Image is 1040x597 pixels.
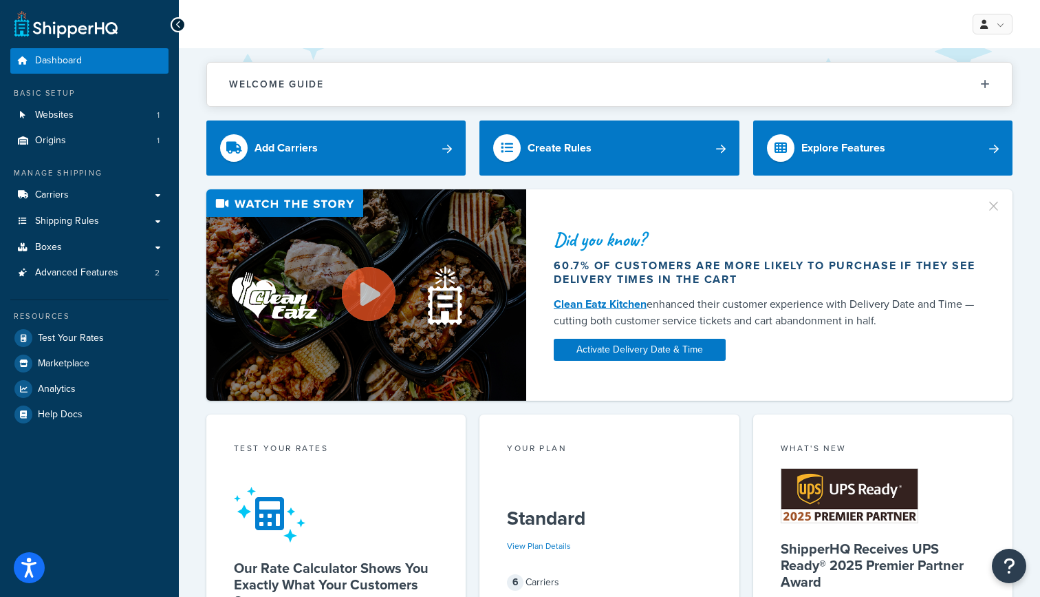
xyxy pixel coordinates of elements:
[479,121,739,176] a: Create Rules
[10,209,169,234] a: Shipping Rules
[155,267,160,279] span: 2
[35,216,99,227] span: Shipping Rules
[507,442,711,458] div: Your Plan
[781,442,985,458] div: What's New
[10,326,169,350] a: Test Your Rates
[10,167,169,179] div: Manage Shipping
[753,121,1012,176] a: Explore Features
[35,135,66,147] span: Origins
[35,55,82,67] span: Dashboard
[554,259,977,286] div: 60.7% of customers are more likely to purchase if they see delivery times in the cart
[157,135,160,147] span: 1
[10,103,169,128] a: Websites1
[38,333,104,344] span: Test Your Rates
[206,121,466,176] a: Add Carriers
[554,339,726,361] a: Activate Delivery Date & Time
[554,296,977,329] div: enhanced their customer experience with Delivery Date and Time — cutting both customer service ti...
[10,351,169,376] a: Marketplace
[10,128,169,154] a: Origins1
[10,87,169,99] div: Basic Setup
[229,79,324,90] h2: Welcome Guide
[10,377,169,401] a: Analytics
[35,189,69,201] span: Carriers
[507,507,711,530] h5: Standard
[10,260,169,286] a: Advanced Features2
[507,574,523,591] span: 6
[157,109,160,121] span: 1
[38,409,83,421] span: Help Docs
[10,103,169,128] li: Websites
[35,109,74,121] span: Websites
[10,235,169,260] a: Boxes
[10,48,169,74] a: Dashboard
[35,267,118,279] span: Advanced Features
[507,573,711,592] div: Carriers
[554,296,647,312] a: Clean Eatz Kitchen
[781,541,985,590] h5: ShipperHQ Receives UPS Ready® 2025 Premier Partner Award
[38,358,89,370] span: Marketplace
[992,549,1026,583] button: Open Resource Center
[254,138,318,158] div: Add Carriers
[38,384,76,395] span: Analytics
[207,63,1012,106] button: Welcome Guide
[206,189,526,401] img: Video thumbnail
[10,128,169,154] li: Origins
[10,260,169,286] li: Advanced Features
[554,230,977,249] div: Did you know?
[234,442,438,458] div: Test your rates
[528,138,592,158] div: Create Rules
[10,182,169,208] a: Carriers
[35,242,62,253] span: Boxes
[10,402,169,427] a: Help Docs
[10,311,169,322] div: Resources
[801,138,885,158] div: Explore Features
[507,540,571,552] a: View Plan Details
